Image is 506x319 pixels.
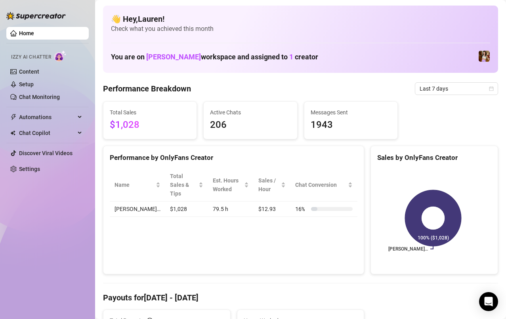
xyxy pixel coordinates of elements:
a: Settings [19,166,40,172]
th: Chat Conversion [290,169,357,201]
span: Chat Copilot [19,127,75,139]
th: Total Sales & Tips [165,169,208,201]
span: Total Sales [110,108,190,117]
h4: 👋 Hey, Lauren ! [111,13,490,25]
span: Messages Sent [311,108,391,117]
span: calendar [489,86,494,91]
th: Sales / Hour [254,169,290,201]
span: Last 7 days [420,83,493,95]
div: Open Intercom Messenger [479,292,498,311]
span: 1943 [311,118,391,133]
a: Setup [19,81,34,87]
h4: Payouts for [DATE] - [DATE] [103,292,498,303]
img: AI Chatter [54,50,67,62]
span: Automations [19,111,75,123]
span: [PERSON_NAME] [146,53,201,61]
span: $1,028 [110,118,190,133]
td: [PERSON_NAME]… [110,201,165,217]
span: Sales / Hour [258,176,279,194]
span: 206 [210,118,290,133]
img: logo-BBDzfeDw.svg [6,12,66,20]
a: Chat Monitoring [19,94,60,100]
td: $12.93 [254,201,290,217]
span: Izzy AI Chatter [11,53,51,61]
th: Name [110,169,165,201]
img: Elena [479,51,490,62]
span: Total Sales & Tips [170,172,197,198]
a: Home [19,30,34,36]
td: $1,028 [165,201,208,217]
div: Performance by OnlyFans Creator [110,152,357,163]
td: 79.5 h [208,201,254,217]
span: 16 % [295,205,308,213]
span: Name [115,180,154,189]
img: Chat Copilot [10,130,15,136]
span: Chat Conversion [295,180,346,189]
h4: Performance Breakdown [103,83,191,94]
span: Check what you achieved this month [111,25,490,33]
div: Est. Hours Worked [213,176,242,194]
span: thunderbolt [10,114,17,120]
a: Content [19,68,39,75]
a: Discover Viral Videos [19,150,73,156]
text: [PERSON_NAME]… [388,246,428,252]
span: Active Chats [210,108,290,117]
span: 1 [289,53,293,61]
h1: You are on workspace and assigned to creator [111,53,318,61]
div: Sales by OnlyFans Creator [377,152,491,163]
